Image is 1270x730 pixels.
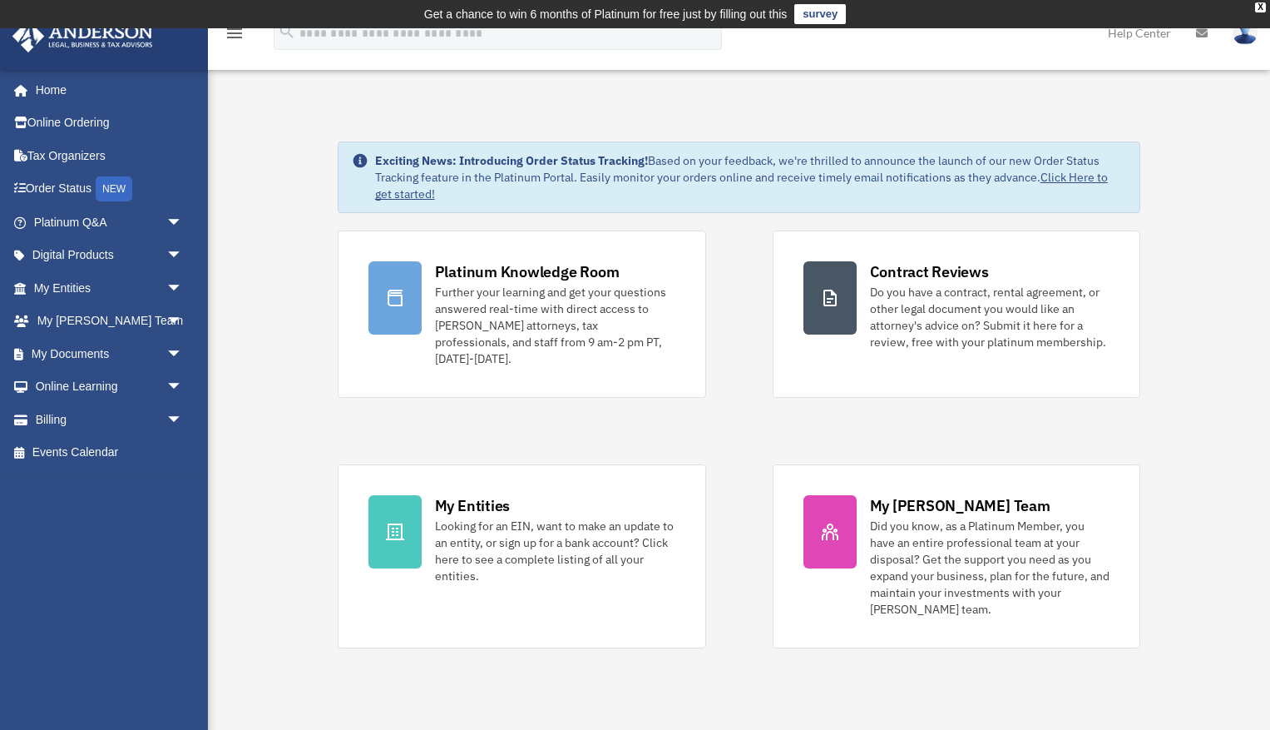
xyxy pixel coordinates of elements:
a: Contract Reviews Do you have a contract, rental agreement, or other legal document you would like... [773,231,1141,398]
i: menu [225,23,245,43]
div: Further your learning and get your questions answered real-time with direct access to [PERSON_NAM... [435,284,675,367]
a: Online Ordering [12,107,208,140]
a: My [PERSON_NAME] Team Did you know, as a Platinum Member, you have an entire professional team at... [773,464,1141,648]
span: arrow_drop_down [166,403,200,437]
div: My [PERSON_NAME] Team [870,495,1050,516]
span: arrow_drop_down [166,239,200,273]
div: close [1255,2,1266,12]
div: Do you have a contract, rental agreement, or other legal document you would like an attorney's ad... [870,284,1110,350]
span: arrow_drop_down [166,206,200,240]
a: Online Learningarrow_drop_down [12,370,208,404]
img: Anderson Advisors Platinum Portal [7,20,158,52]
a: Platinum Q&Aarrow_drop_down [12,206,208,239]
a: menu [225,29,245,43]
span: arrow_drop_down [166,305,200,339]
div: Based on your feedback, we're thrilled to announce the launch of our new Order Status Tracking fe... [375,152,1127,202]
a: Billingarrow_drop_down [12,403,208,436]
div: Did you know, as a Platinum Member, you have an entire professional team at your disposal? Get th... [870,518,1110,618]
div: NEW [96,176,132,201]
a: Tax Organizers [12,139,208,172]
div: Contract Reviews [870,261,989,282]
span: arrow_drop_down [166,271,200,305]
a: Click Here to get started! [375,170,1108,201]
img: User Pic [1233,21,1258,45]
a: Home [12,73,200,107]
div: Platinum Knowledge Room [435,261,620,282]
a: survey [794,4,846,24]
a: My Entitiesarrow_drop_down [12,271,208,305]
div: My Entities [435,495,510,516]
strong: Exciting News: Introducing Order Status Tracking! [375,153,648,168]
div: Get a chance to win 6 months of Platinum for free just by filling out this [424,4,788,24]
a: Platinum Knowledge Room Further your learning and get your questions answered real-time with dire... [338,231,706,398]
span: arrow_drop_down [166,337,200,371]
a: Order StatusNEW [12,172,208,206]
a: My Entities Looking for an EIN, want to make an update to an entity, or sign up for a bank accoun... [338,464,706,648]
a: My [PERSON_NAME] Teamarrow_drop_down [12,305,208,338]
div: Looking for an EIN, want to make an update to an entity, or sign up for a bank account? Click her... [435,518,675,584]
span: arrow_drop_down [166,370,200,405]
a: My Documentsarrow_drop_down [12,337,208,370]
a: Digital Productsarrow_drop_down [12,239,208,272]
a: Events Calendar [12,436,208,469]
i: search [278,22,296,41]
